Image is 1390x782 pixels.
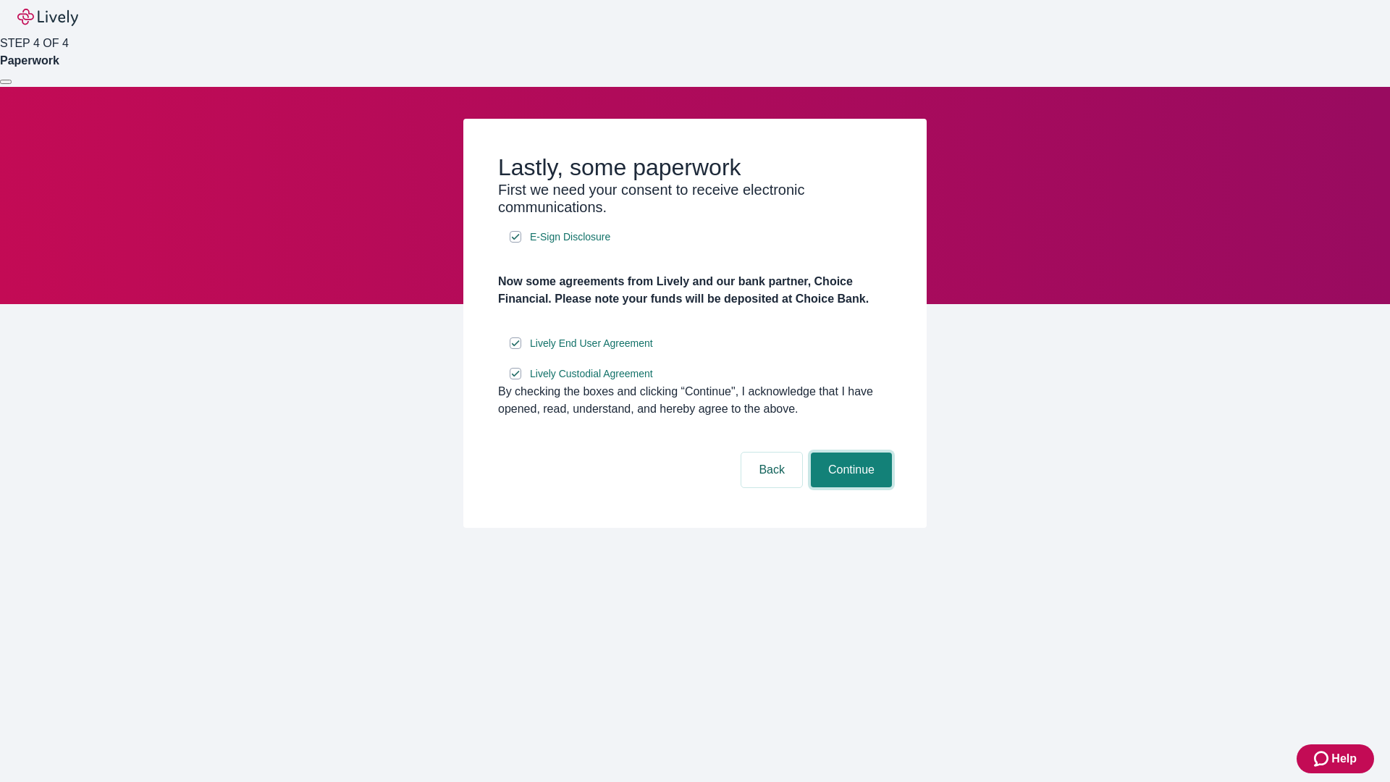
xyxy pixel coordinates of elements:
h3: First we need your consent to receive electronic communications. [498,181,892,216]
a: e-sign disclosure document [527,335,656,353]
span: E-Sign Disclosure [530,230,610,245]
a: e-sign disclosure document [527,228,613,246]
span: Help [1331,750,1357,768]
span: Lively End User Agreement [530,336,653,351]
div: By checking the boxes and clicking “Continue", I acknowledge that I have opened, read, understand... [498,383,892,418]
button: Continue [811,453,892,487]
span: Lively Custodial Agreement [530,366,653,382]
button: Back [741,453,802,487]
a: e-sign disclosure document [527,365,656,383]
h2: Lastly, some paperwork [498,154,892,181]
img: Lively [17,9,78,26]
h4: Now some agreements from Lively and our bank partner, Choice Financial. Please note your funds wi... [498,273,892,308]
button: Zendesk support iconHelp [1297,744,1374,773]
svg: Zendesk support icon [1314,750,1331,768]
